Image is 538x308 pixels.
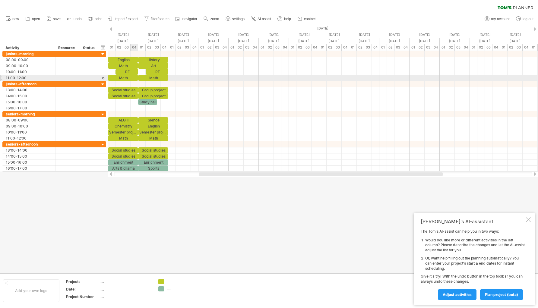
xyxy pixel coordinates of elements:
[342,44,349,51] div: 04
[394,44,402,51] div: 03
[274,44,281,51] div: 03
[138,123,168,129] div: English
[138,159,168,165] div: Enrichment
[281,44,289,51] div: 04
[304,17,316,21] span: contact
[123,44,131,51] div: 03
[151,17,169,21] span: filter/search
[6,93,52,99] div: 14:00-15:00
[289,44,296,51] div: 01
[138,153,168,159] div: Social studies
[334,44,342,51] div: 03
[116,44,123,51] div: 02
[349,32,379,38] div: Thursday, 11 September 2025
[66,294,99,299] div: Project Number
[6,129,52,135] div: 10:00-11:00
[174,15,199,23] a: navigator
[100,75,106,81] div: scroll to activity
[168,44,176,51] div: 01
[485,292,518,297] span: plan project (beta)
[319,44,327,51] div: 01
[229,38,259,44] div: Friday, 5 September 2025
[6,51,52,57] div: juniors-morning
[440,38,470,44] div: Tuesday, 16 September 2025
[24,15,42,23] a: open
[6,135,52,141] div: 11:00-12:00
[183,44,191,51] div: 03
[138,75,168,81] div: Math
[108,159,138,165] div: Enrichment
[515,44,523,51] div: 03
[138,117,168,123] div: Sience
[500,38,530,44] div: Thursday, 18 September 2025
[138,57,168,63] div: History
[327,44,334,51] div: 02
[462,44,470,51] div: 04
[289,32,319,38] div: Tuesday, 9 September 2025
[443,292,472,297] span: Adjust activities
[168,32,198,38] div: Wednesday, 3 September 2025
[138,135,168,141] div: Math
[138,63,168,69] div: Art
[108,44,116,51] div: 01
[425,238,525,253] li: Would you like more or different activities in the left column? Please describe the changes and l...
[364,44,372,51] div: 03
[492,44,500,51] div: 04
[32,17,40,21] span: open
[100,294,151,299] div: ....
[6,87,52,93] div: 13:00-14:00
[153,44,161,51] div: 03
[146,44,153,51] div: 02
[6,99,52,105] div: 15:00-16:00
[176,44,183,51] div: 02
[229,44,236,51] div: 01
[232,17,245,21] span: settings
[251,44,259,51] div: 04
[138,93,168,99] div: Group project
[6,69,52,75] div: 10:00-11:00
[259,38,289,44] div: Monday, 8 September 2025
[108,75,138,81] div: Math
[421,229,525,300] div: The Tom's AI-assist can help you in two ways: Give it a try! With the undo button in the top tool...
[6,159,52,165] div: 15:00-16:00
[229,32,259,38] div: Friday, 5 September 2025
[108,165,138,171] div: Arts & drama
[83,45,96,51] div: Status
[6,147,52,153] div: 13:00-14:00
[508,44,515,51] div: 02
[100,279,151,284] div: ....
[6,111,52,117] div: seniors-morning
[6,153,52,159] div: 14:00-15:00
[289,38,319,44] div: Tuesday, 9 September 2025
[296,15,318,23] a: contact
[357,44,364,51] div: 02
[6,105,52,111] div: 16:00-17:00
[108,38,138,44] div: Monday, 1 September 2025
[58,45,77,51] div: Resource
[5,45,52,51] div: Activity
[455,44,462,51] div: 03
[236,44,244,51] div: 02
[116,69,138,75] div: PE
[161,44,168,51] div: 04
[168,38,198,44] div: Wednesday, 3 September 2025
[138,147,168,153] div: Social studies
[491,17,510,21] span: my account
[6,117,52,123] div: 08:00-09:00
[6,75,52,81] div: 11:00-12:00
[470,44,477,51] div: 01
[387,44,394,51] div: 02
[53,17,61,21] span: save
[410,44,417,51] div: 01
[138,87,168,93] div: Group project
[65,15,84,23] a: undo
[108,57,138,63] div: English
[276,15,293,23] a: help
[438,289,476,300] a: Adjust activities
[221,44,229,51] div: 04
[143,15,171,23] a: filter/search
[182,17,197,21] span: navigator
[319,38,349,44] div: Wednesday, 10 September 2025
[214,44,221,51] div: 03
[514,15,535,23] a: log out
